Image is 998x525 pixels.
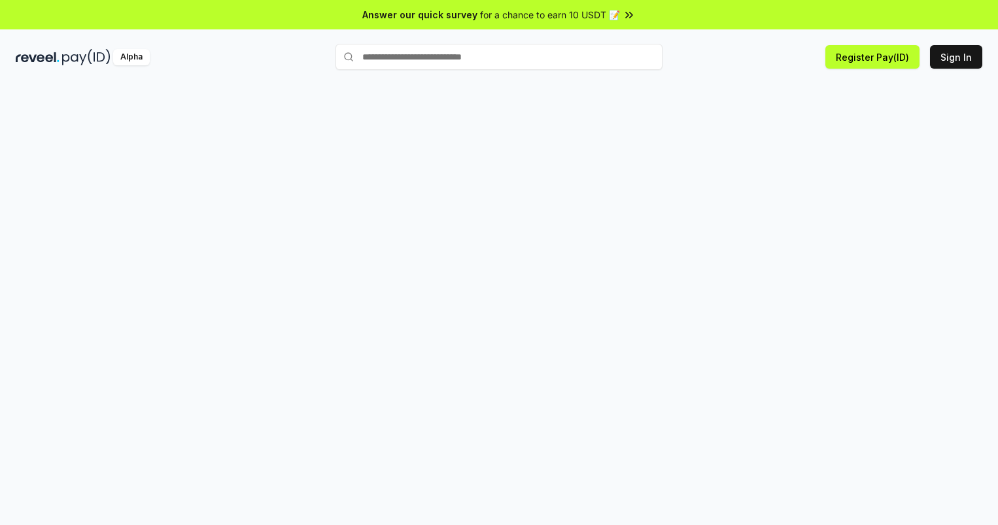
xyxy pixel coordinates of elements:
[930,45,982,69] button: Sign In
[113,49,150,65] div: Alpha
[480,8,620,22] span: for a chance to earn 10 USDT 📝
[16,49,60,65] img: reveel_dark
[62,49,111,65] img: pay_id
[362,8,477,22] span: Answer our quick survey
[825,45,920,69] button: Register Pay(ID)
